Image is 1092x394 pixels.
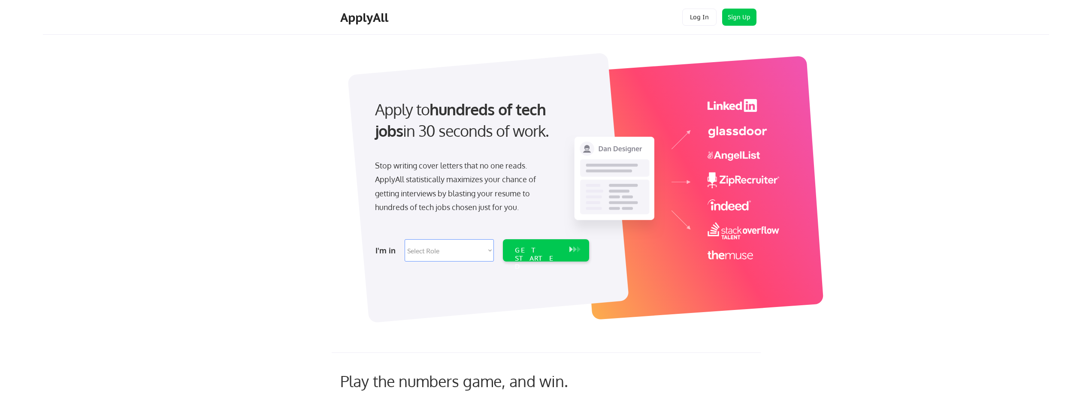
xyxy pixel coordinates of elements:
[340,10,391,25] div: ApplyAll
[515,246,561,271] div: GET STARTED
[682,9,717,26] button: Log In
[722,9,756,26] button: Sign Up
[375,159,551,214] div: Stop writing cover letters that no one reads. ApplyAll statistically maximizes your chance of get...
[375,99,586,142] div: Apply to in 30 seconds of work.
[340,372,606,390] div: Play the numbers game, and win.
[375,99,550,140] strong: hundreds of tech jobs
[375,244,399,257] div: I'm in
